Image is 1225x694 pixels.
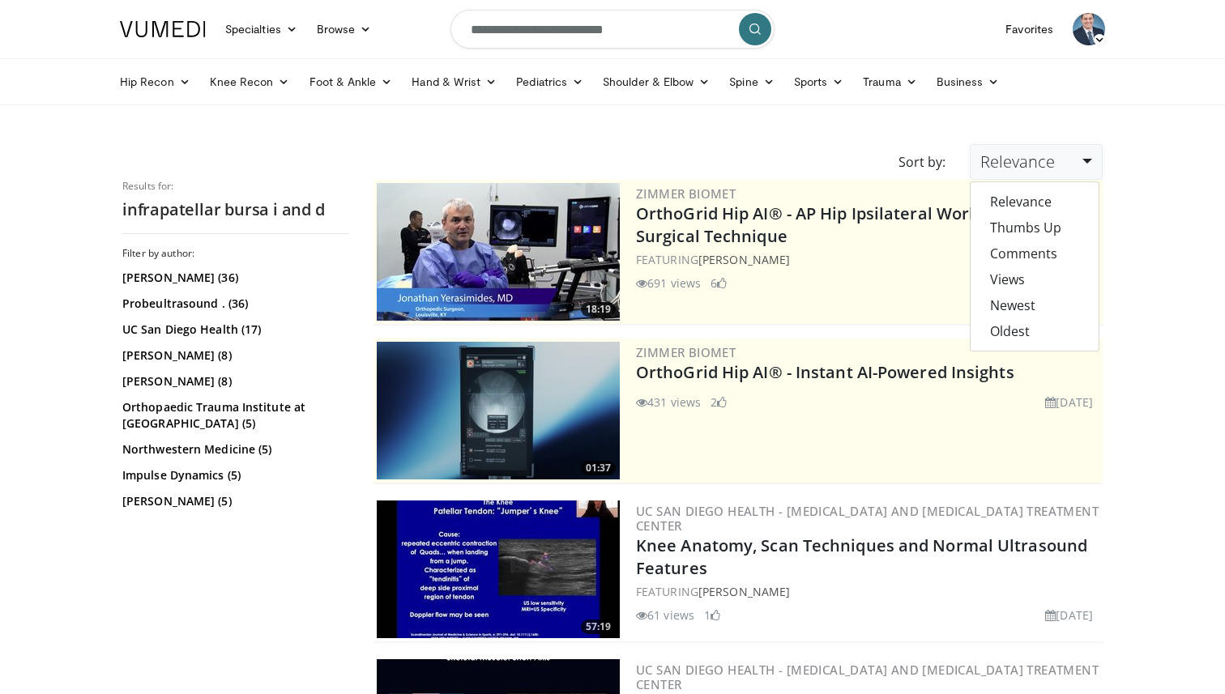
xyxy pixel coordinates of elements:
[120,21,206,37] img: VuMedi Logo
[402,66,506,98] a: Hand & Wrist
[377,342,620,479] img: 51d03d7b-a4ba-45b7-9f92-2bfbd1feacc3.300x170_q85_crop-smart_upscale.jpg
[980,151,1055,172] span: Relevance
[636,503,1099,534] a: UC San Diego Health - [MEDICAL_DATA] and [MEDICAL_DATA] Treatment Center
[122,180,349,193] p: Results for:
[636,394,701,411] li: 431 views
[971,292,1099,318] a: Newest
[971,215,1099,241] a: Thumbs Up
[636,662,1099,692] a: UC San Diego Health - [MEDICAL_DATA] and [MEDICAL_DATA] Treatment Center
[1073,13,1105,45] img: Avatar
[971,241,1099,266] a: Comments
[450,10,775,49] input: Search topics, interventions
[971,266,1099,292] a: Views
[122,373,345,390] a: [PERSON_NAME] (8)
[853,66,927,98] a: Trauma
[996,13,1063,45] a: Favorites
[636,202,1045,247] a: OrthoGrid Hip AI® - AP Hip Ipsilateral Workflow Full Surgical Technique
[1045,607,1093,624] li: [DATE]
[122,199,349,220] h2: infrapatellar bursa i and d
[719,66,783,98] a: Spine
[122,493,345,509] a: [PERSON_NAME] (5)
[636,361,1014,383] a: OrthoGrid Hip AI® - Instant AI-Powered Insights
[122,270,345,286] a: [PERSON_NAME] (36)
[970,144,1103,180] a: Relevance
[886,144,958,180] div: Sort by:
[122,399,345,432] a: Orthopaedic Trauma Institute at [GEOGRAPHIC_DATA] (5)
[636,251,1099,268] div: FEATURING
[971,318,1099,344] a: Oldest
[636,534,1087,579] a: Knee Anatomy, Scan Techniques and Normal Ultrasound Features
[1045,394,1093,411] li: [DATE]
[122,441,345,458] a: Northwestern Medicine (5)
[581,461,616,475] span: 01:37
[698,584,790,599] a: [PERSON_NAME]
[636,275,701,292] li: 691 views
[593,66,719,98] a: Shoulder & Elbow
[377,183,620,321] img: 503c3a3d-ad76-4115-a5ba-16c0230cde33.300x170_q85_crop-smart_upscale.jpg
[971,189,1099,215] a: Relevance
[200,66,300,98] a: Knee Recon
[636,344,736,360] a: Zimmer Biomet
[216,13,307,45] a: Specialties
[122,347,345,364] a: [PERSON_NAME] (8)
[377,500,620,638] a: 57:19
[581,302,616,317] span: 18:19
[377,500,620,638] img: 0fa56cd9-7ade-473d-833e-f34a5720a543.300x170_q85_crop-smart_upscale.jpg
[110,66,200,98] a: Hip Recon
[307,13,382,45] a: Browse
[711,394,727,411] li: 2
[122,321,345,338] a: UC San Diego Health (17)
[377,183,620,321] a: 18:19
[784,66,854,98] a: Sports
[711,275,727,292] li: 6
[377,342,620,479] a: 01:37
[300,66,403,98] a: Foot & Ankle
[581,619,616,634] span: 57:19
[636,185,736,202] a: Zimmer Biomet
[122,296,345,312] a: Probeultrasound . (36)
[122,467,345,483] a: Impulse Dynamics (5)
[636,607,694,624] li: 61 views
[122,247,349,260] h3: Filter by author:
[704,607,720,624] li: 1
[506,66,593,98] a: Pediatrics
[636,583,1099,600] div: FEATURING
[698,252,790,267] a: [PERSON_NAME]
[927,66,1009,98] a: Business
